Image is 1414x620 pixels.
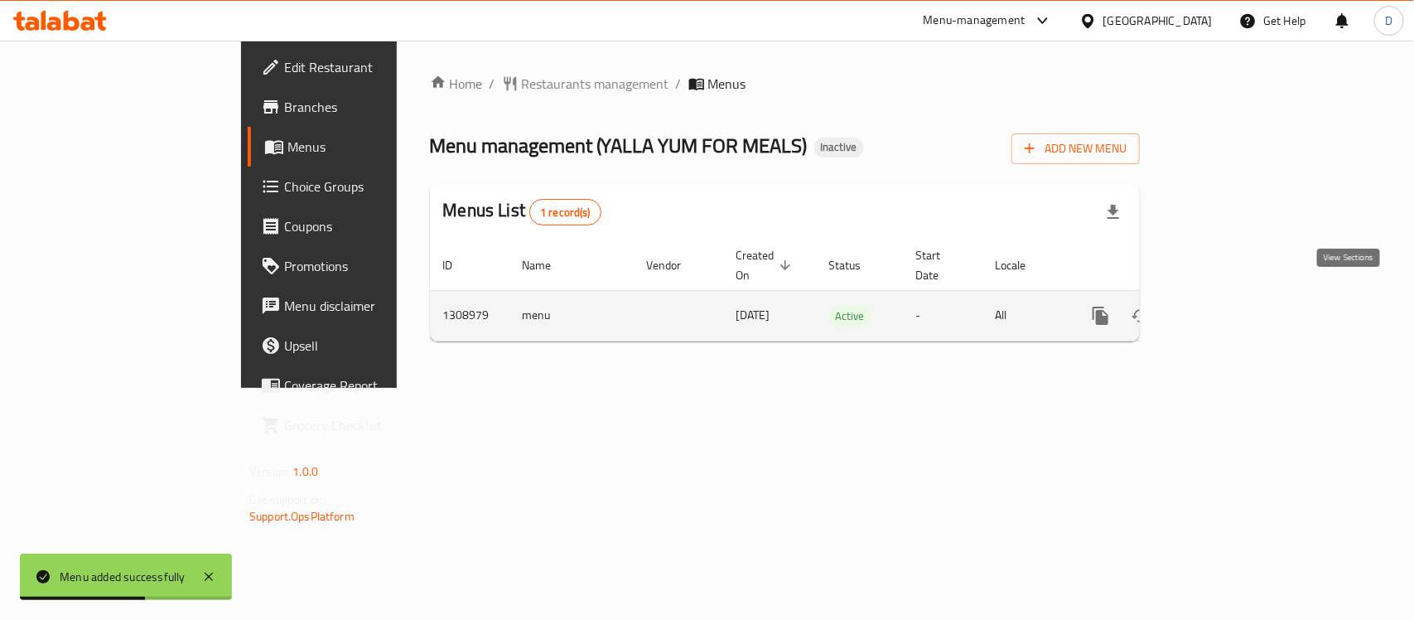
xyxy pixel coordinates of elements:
[924,11,1026,31] div: Menu-management
[430,127,808,164] span: Menu management ( YALLA YUM FOR MEALS )
[982,290,1068,341] td: All
[292,461,318,482] span: 1.0.0
[284,97,464,117] span: Branches
[248,47,477,87] a: Edit Restaurant
[248,127,477,167] a: Menus
[443,255,475,275] span: ID
[248,405,477,445] a: Grocery Checklist
[248,167,477,206] a: Choice Groups
[647,255,703,275] span: Vendor
[523,255,573,275] span: Name
[509,290,634,341] td: menu
[284,177,464,196] span: Choice Groups
[708,74,746,94] span: Menus
[284,375,464,395] span: Coverage Report
[284,256,464,276] span: Promotions
[1121,296,1161,336] button: Change Status
[248,246,477,286] a: Promotions
[60,568,186,586] div: Menu added successfully
[443,198,601,225] h2: Menus List
[249,506,355,527] a: Support.OpsPlatform
[1025,138,1127,159] span: Add New Menu
[248,286,477,326] a: Menu disclaimer
[530,205,601,220] span: 1 record(s)
[490,74,495,94] li: /
[676,74,682,94] li: /
[284,296,464,316] span: Menu disclaimer
[287,137,464,157] span: Menus
[284,336,464,356] span: Upsell
[529,199,601,225] div: Total records count
[814,138,864,157] div: Inactive
[248,366,477,405] a: Coverage Report
[1385,12,1392,30] span: D
[736,245,796,285] span: Created On
[736,304,770,326] span: [DATE]
[249,461,290,482] span: Version:
[996,255,1048,275] span: Locale
[249,489,326,511] span: Get support on:
[814,140,864,154] span: Inactive
[284,415,464,435] span: Grocery Checklist
[1068,240,1253,291] th: Actions
[284,57,464,77] span: Edit Restaurant
[1103,12,1213,30] div: [GEOGRAPHIC_DATA]
[916,245,963,285] span: Start Date
[829,255,883,275] span: Status
[430,74,1140,94] nav: breadcrumb
[430,240,1253,341] table: enhanced table
[1093,192,1133,232] div: Export file
[1081,296,1121,336] button: more
[522,74,669,94] span: Restaurants management
[248,326,477,366] a: Upsell
[284,216,464,236] span: Coupons
[829,306,871,326] div: Active
[1011,133,1140,164] button: Add New Menu
[903,290,982,341] td: -
[502,74,669,94] a: Restaurants management
[248,87,477,127] a: Branches
[248,206,477,246] a: Coupons
[829,307,871,326] span: Active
